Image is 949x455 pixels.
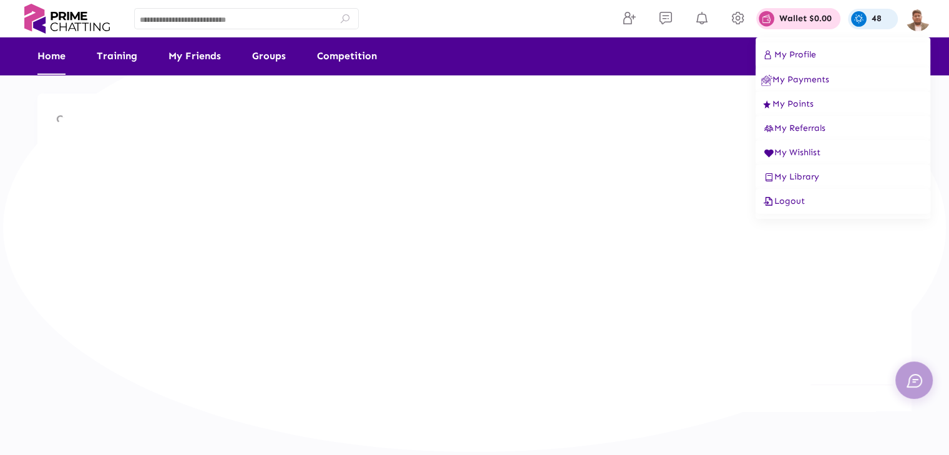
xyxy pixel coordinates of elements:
button: My Wishlist [756,140,930,165]
span: My Payments [761,74,829,85]
button: My Library [756,165,930,189]
span: My Referrals [761,123,825,133]
button: My Payments [756,67,930,92]
button: My Referrals [756,116,930,140]
span: My Profile [761,49,816,60]
button: My Points [756,92,930,116]
span: My Library [761,171,819,182]
img: ic_points.svg [761,99,772,110]
button: Logout [756,189,930,214]
span: Logout [761,196,805,206]
img: ic_earnings.svg [761,75,772,86]
button: My Profile [756,42,930,67]
span: My Points [761,98,814,109]
span: My Wishlist [761,147,820,158]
